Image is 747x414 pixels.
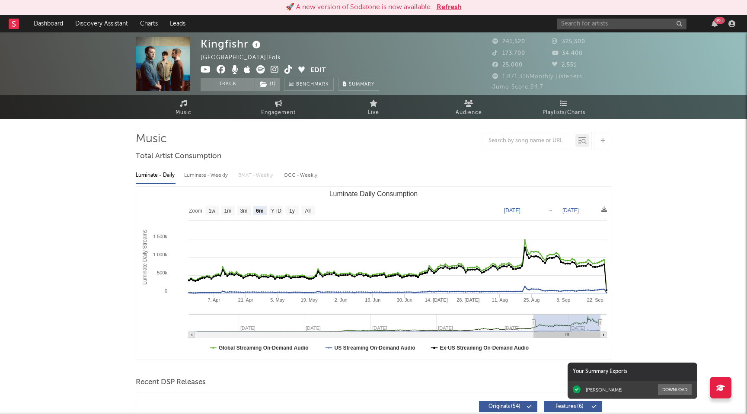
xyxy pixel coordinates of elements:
[329,190,418,197] text: Luminate Daily Consumption
[289,208,295,214] text: 1y
[524,297,539,303] text: 25. Aug
[543,108,585,118] span: Playlists/Charts
[201,53,301,63] div: [GEOGRAPHIC_DATA] | Folk
[255,78,280,91] button: (1)
[492,74,582,80] span: 1,871,316 Monthly Listeners
[165,288,167,293] text: 0
[256,208,263,214] text: 6m
[552,51,583,56] span: 34,400
[69,15,134,32] a: Discovery Assistant
[305,208,310,214] text: All
[440,345,529,351] text: Ex-US Streaming On-Demand Audio
[368,108,379,118] span: Live
[349,82,374,87] span: Summary
[261,108,296,118] span: Engagement
[176,108,192,118] span: Music
[587,297,603,303] text: 22. Sep
[456,108,482,118] span: Audience
[484,137,575,144] input: Search by song name or URL
[238,297,253,303] text: 21. Apr
[485,404,524,409] span: Originals ( 54 )
[516,95,611,119] a: Playlists/Charts
[270,297,285,303] text: 5. May
[365,297,380,303] text: 16. Jun
[136,377,206,388] span: Recent DSP Releases
[492,84,543,90] span: Jump Score: 94.7
[164,15,192,32] a: Leads
[284,78,334,91] a: Benchmark
[492,39,525,45] span: 241,520
[562,207,579,213] text: [DATE]
[153,252,168,257] text: 1 000k
[189,208,202,214] text: Zoom
[310,65,326,76] button: Edit
[301,297,318,303] text: 19. May
[184,168,230,183] div: Luminate - Weekly
[421,95,516,119] a: Audience
[271,208,281,214] text: YTD
[134,15,164,32] a: Charts
[326,95,421,119] a: Live
[142,229,148,284] text: Luminate Daily Streams
[335,345,415,351] text: US Streaming On-Demand Audio
[136,95,231,119] a: Music
[479,401,537,412] button: Originals(54)
[397,297,412,303] text: 30. Jun
[28,15,69,32] a: Dashboard
[286,2,432,13] div: 🚀 A new version of Sodatone is now available.
[209,208,216,214] text: 1w
[207,297,220,303] text: 7. Apr
[437,2,462,13] button: Refresh
[201,78,255,91] button: Track
[201,37,263,51] div: Kingfishr
[712,20,718,27] button: 99+
[335,297,348,303] text: 2. Jun
[136,151,221,162] span: Total Artist Consumption
[552,62,577,68] span: 2,551
[568,363,697,381] div: Your Summary Exports
[714,17,725,24] div: 99 +
[552,39,585,45] span: 325,300
[284,168,318,183] div: OCC - Weekly
[153,234,168,239] text: 1 500k
[492,297,508,303] text: 11. Aug
[492,62,523,68] span: 25,000
[549,404,589,409] span: Features ( 6 )
[157,270,167,275] text: 500k
[548,207,553,213] text: →
[231,95,326,119] a: Engagement
[556,297,570,303] text: 8. Sep
[240,208,248,214] text: 3m
[136,187,611,360] svg: Luminate Daily Consumption
[255,78,280,91] span: ( 1 )
[338,78,379,91] button: Summary
[136,168,176,183] div: Luminate - Daily
[492,51,525,56] span: 173,700
[504,207,520,213] text: [DATE]
[557,19,686,29] input: Search for artists
[658,384,692,395] button: Download
[296,80,329,90] span: Benchmark
[219,345,309,351] text: Global Streaming On-Demand Audio
[425,297,448,303] text: 14. [DATE]
[224,208,232,214] text: 1m
[456,297,479,303] text: 28. [DATE]
[544,401,602,412] button: Features(6)
[586,387,622,393] div: [PERSON_NAME]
